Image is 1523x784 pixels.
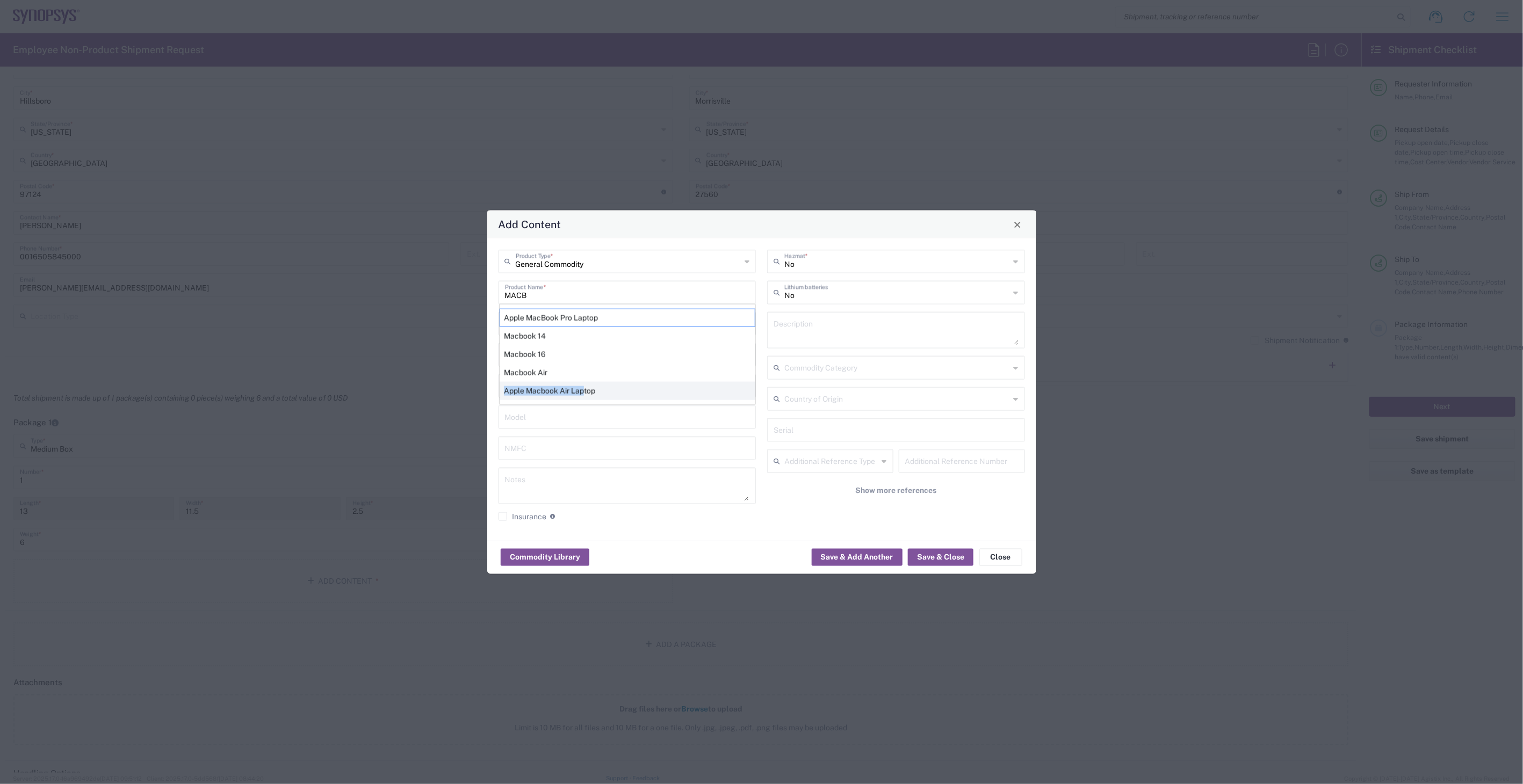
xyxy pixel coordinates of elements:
div: Macbook 16 [500,345,755,364]
span: Show more references [855,485,936,496]
button: Save & Add Another [812,548,903,565]
button: Commodity Library [501,548,589,565]
button: Close [1010,217,1025,232]
button: Save & Close [908,548,973,565]
label: Insurance [499,512,547,521]
div: Macbook 14 [500,327,755,345]
h4: Add Content [498,216,561,232]
button: Close [979,548,1022,565]
div: Apple MacBook Pro Laptop [500,309,755,327]
div: Apple Macbook Air Laptop [500,382,755,400]
div: Macbook Air [500,364,755,382]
